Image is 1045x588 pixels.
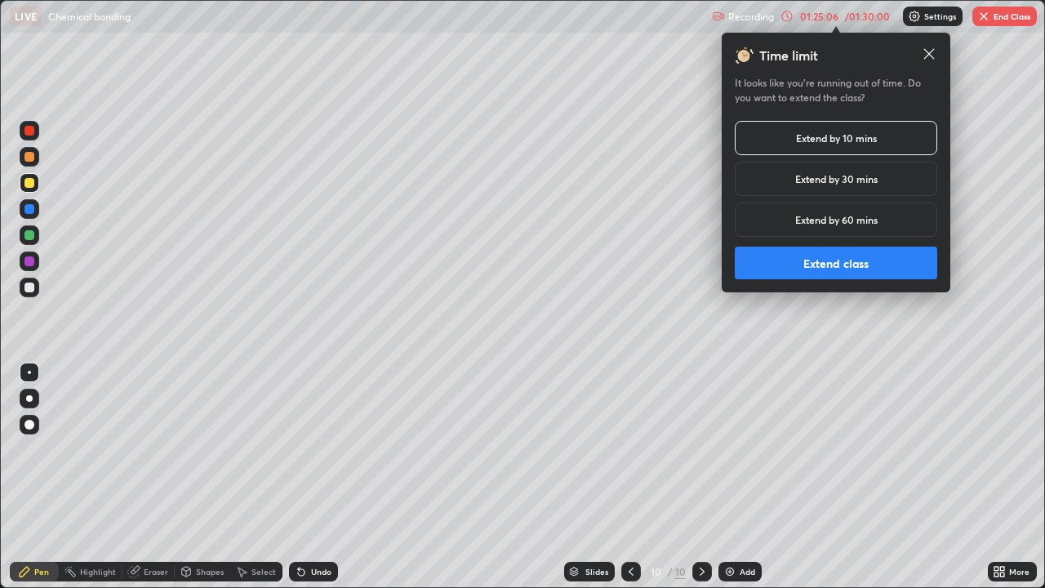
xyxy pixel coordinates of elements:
[251,568,276,576] div: Select
[795,171,878,186] h5: Extend by 30 mins
[585,568,608,576] div: Slides
[797,11,843,21] div: 01:25:06
[723,565,736,578] img: add-slide-button
[675,564,686,579] div: 10
[843,11,893,21] div: / 01:30:00
[795,212,878,227] h5: Extend by 60 mins
[34,568,49,576] div: Pen
[144,568,168,576] div: Eraser
[667,567,672,577] div: /
[740,568,755,576] div: Add
[712,10,725,23] img: recording.375f2c34.svg
[48,10,131,23] p: Chemical bonding
[735,75,937,105] h5: It looks like you’re running out of time. Do you want to extend the class?
[735,247,937,279] button: Extend class
[924,12,956,20] p: Settings
[908,10,921,23] img: class-settings-icons
[311,568,331,576] div: Undo
[759,46,818,65] h3: Time limit
[1009,568,1029,576] div: More
[196,568,224,576] div: Shapes
[972,7,1037,26] button: End Class
[728,11,774,23] p: Recording
[80,568,116,576] div: Highlight
[15,10,37,23] p: LIVE
[977,10,990,23] img: end-class-cross
[796,131,877,145] h5: Extend by 10 mins
[647,567,664,577] div: 10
